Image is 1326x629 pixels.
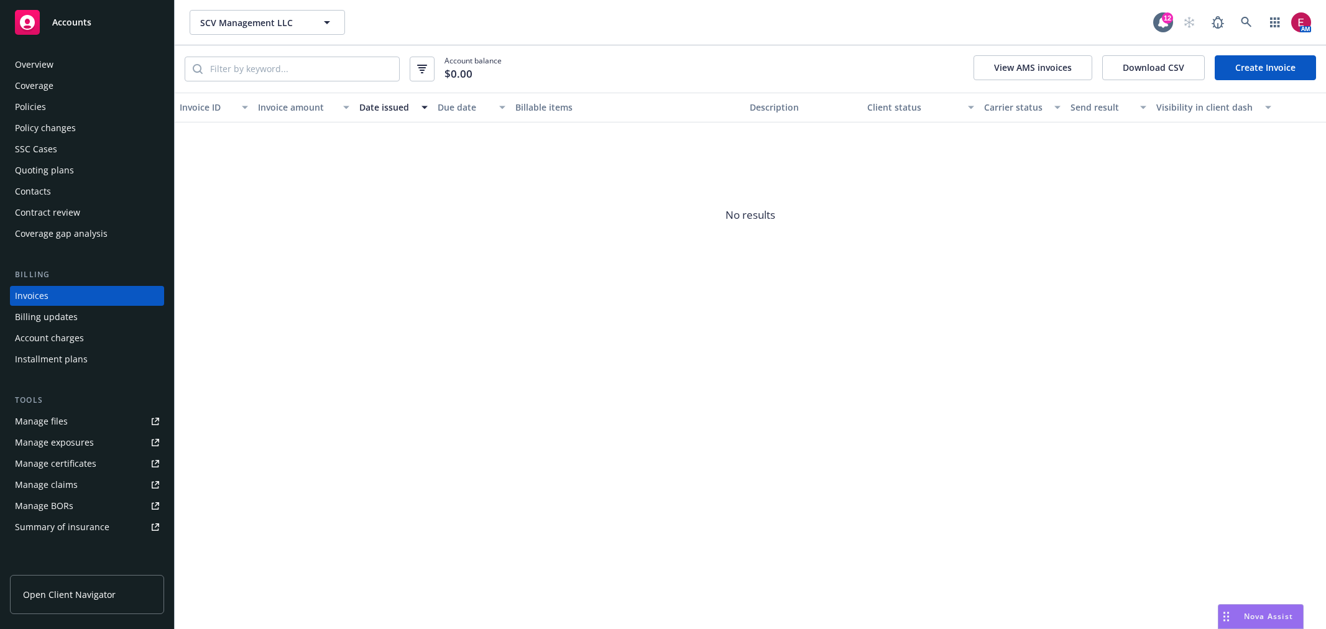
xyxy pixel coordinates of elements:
div: Drag to move [1218,605,1234,628]
div: Invoice ID [180,101,234,114]
span: $0.00 [444,66,472,82]
span: Open Client Navigator [23,588,116,601]
div: Due date [438,101,492,114]
button: Carrier status [979,93,1065,122]
div: Tools [10,394,164,406]
div: Manage exposures [15,433,94,452]
div: Installment plans [15,349,88,369]
a: Invoices [10,286,164,306]
div: Summary of insurance [15,517,109,537]
button: Download CSV [1102,55,1205,80]
div: Manage claims [15,475,78,495]
button: Send result [1066,93,1151,122]
div: Manage files [15,411,68,431]
input: Filter by keyword... [203,57,399,81]
a: Quoting plans [10,160,164,180]
span: Account balance [444,55,502,83]
a: Policies [10,97,164,117]
div: SSC Cases [15,139,57,159]
button: Date issued [354,93,433,122]
div: Contacts [15,181,51,201]
button: SCV Management LLC [190,10,345,35]
a: Overview [10,55,164,75]
a: Contacts [10,181,164,201]
div: Manage BORs [15,496,73,516]
div: Analytics hub [10,562,164,574]
span: SCV Management LLC [200,16,308,29]
a: Manage claims [10,475,164,495]
button: Invoice amount [253,93,354,122]
svg: Search [193,64,203,74]
div: Coverage gap analysis [15,224,108,244]
button: View AMS invoices [974,55,1092,80]
div: Description [750,101,857,114]
div: Billing updates [15,307,78,327]
a: Coverage gap analysis [10,224,164,244]
a: Billing updates [10,307,164,327]
div: Date issued [359,101,414,114]
div: Account charges [15,328,84,348]
a: Start snowing [1177,10,1202,35]
div: Overview [15,55,53,75]
div: Quoting plans [15,160,74,180]
a: Switch app [1263,10,1287,35]
button: Visibility in client dash [1151,93,1276,122]
div: Invoices [15,286,48,306]
button: Nova Assist [1218,604,1304,629]
div: Policies [15,97,46,117]
span: Accounts [52,17,91,27]
a: Policy changes [10,118,164,138]
span: No results [175,122,1326,309]
button: Billable items [510,93,745,122]
a: Contract review [10,203,164,223]
span: Nova Assist [1244,611,1293,622]
button: Client status [862,93,980,122]
div: Contract review [15,203,80,223]
a: Create Invoice [1215,55,1316,80]
a: Coverage [10,76,164,96]
div: Invoice amount [258,101,336,114]
a: Summary of insurance [10,517,164,537]
a: Manage BORs [10,496,164,516]
div: Policy changes [15,118,76,138]
button: Description [745,93,862,122]
a: SSC Cases [10,139,164,159]
a: Manage files [10,411,164,431]
a: Installment plans [10,349,164,369]
div: Billing [10,269,164,281]
a: Manage exposures [10,433,164,452]
button: Invoice ID [175,93,253,122]
div: Carrier status [984,101,1046,114]
div: Manage certificates [15,454,96,474]
a: Search [1234,10,1259,35]
div: 12 [1162,12,1173,24]
button: Due date [433,93,511,122]
div: Billable items [515,101,740,114]
a: Manage certificates [10,454,164,474]
a: Account charges [10,328,164,348]
a: Report a Bug [1205,10,1230,35]
a: Accounts [10,5,164,40]
div: Visibility in client dash [1156,101,1258,114]
div: Client status [867,101,961,114]
div: Coverage [15,76,53,96]
img: photo [1291,12,1311,32]
div: Send result [1070,101,1133,114]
